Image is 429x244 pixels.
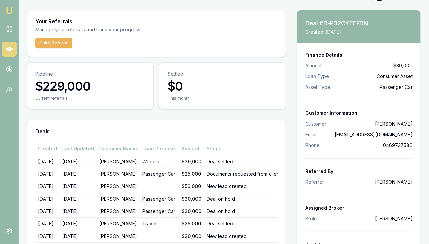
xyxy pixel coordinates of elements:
td: [DATE] [35,230,60,243]
div: Loan Purpose [142,145,176,152]
td: Deal settled [204,155,283,168]
h3: Deal #D-F32CYEEFDN [305,19,379,28]
div: Referred By [305,168,413,175]
span: Consumer Asset [377,73,413,80]
td: [PERSON_NAME] [97,218,140,230]
div: $30,000 [182,233,201,240]
td: [DATE] [60,180,97,193]
div: Assigned Broker [305,205,413,211]
div: $30,000 [182,208,201,215]
td: [DATE] [35,205,60,218]
p: Pipeline [35,71,145,77]
div: Created [38,145,57,152]
dt: Referrer [305,179,324,185]
td: [DATE] [35,180,60,193]
div: Finance Details [305,51,413,58]
td: [PERSON_NAME] [97,230,140,243]
td: New lead created [204,180,283,193]
img: emu-icon-u.png [5,7,13,15]
td: Documents requested from client [204,168,283,180]
td: Passenger Car [140,205,179,218]
h3: Your Referrals [35,19,278,24]
p: Settled [168,71,278,77]
td: Deal settled [204,218,283,230]
h3: Deals [35,129,278,134]
div: $25,000 [182,220,201,227]
a: 0469737580 [383,142,413,148]
div: Last Updated [62,145,94,152]
td: [PERSON_NAME] [97,168,140,180]
td: [PERSON_NAME] [97,155,140,168]
h3: $229,000 [35,79,145,93]
div: $39,000 [182,158,201,165]
div: Amount [182,145,201,152]
td: [DATE] [60,205,97,218]
td: Travel [140,218,179,230]
span: Loan Type [305,73,329,80]
div: $25,000 [182,171,201,177]
td: [DATE] [60,230,97,243]
td: [DATE] [60,155,97,168]
div: $30,000 [182,196,201,202]
td: [DATE] [35,168,60,180]
dd: [PERSON_NAME] [375,179,413,185]
td: [DATE] [35,193,60,205]
td: Deal on hold [204,205,283,218]
dt: Broker [305,215,320,222]
dt: Email [305,131,316,138]
td: Passenger Car [140,168,179,180]
p: Created: [DATE] [305,29,379,35]
td: Deal on hold [204,193,283,205]
td: [PERSON_NAME] [97,193,140,205]
p: Manage your referrals and track your progress. [35,26,208,34]
span: $30,000 [393,62,413,69]
div: Customer Name [99,145,137,152]
div: Customer Information [305,110,413,116]
div: Current referrals [35,96,145,101]
a: [EMAIL_ADDRESS][DOMAIN_NAME] [335,132,413,137]
td: [PERSON_NAME] [97,205,140,218]
dt: Phone [305,142,320,149]
dd: [PERSON_NAME] [375,215,413,222]
span: Amount [305,62,322,69]
td: Passenger Car [140,193,179,205]
div: This month [168,96,278,101]
span: Passenger Car [380,84,413,91]
td: [PERSON_NAME] [97,180,140,193]
h3: $0 [168,79,278,93]
td: Wedding [140,155,179,168]
dt: Customer [305,120,326,127]
td: [DATE] [35,155,60,168]
button: Quick Referral [35,38,72,48]
td: [DATE] [60,193,97,205]
td: [DATE] [60,168,97,180]
div: Stage [207,145,281,152]
td: [DATE] [60,218,97,230]
span: Asset Type [305,84,330,91]
td: [DATE] [35,218,60,230]
td: New lead created [204,230,283,243]
dd: [PERSON_NAME] [375,120,413,127]
div: $56,000 [182,183,201,190]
